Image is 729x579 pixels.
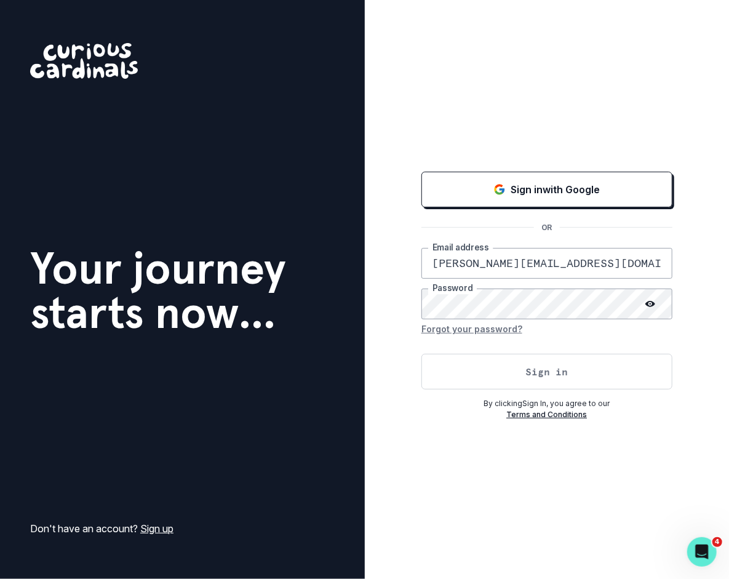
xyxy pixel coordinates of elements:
[421,354,672,389] button: Sign in
[534,222,560,233] p: OR
[421,319,522,339] button: Forgot your password?
[712,537,722,547] span: 4
[30,246,286,335] h1: Your journey starts now...
[687,537,717,567] iframe: Intercom live chat
[140,522,173,535] a: Sign up
[511,182,600,197] p: Sign in with Google
[30,521,173,536] p: Don't have an account?
[506,410,587,419] a: Terms and Conditions
[421,172,672,207] button: Sign in with Google (GSuite)
[30,43,138,79] img: Curious Cardinals Logo
[421,398,672,409] p: By clicking Sign In , you agree to our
